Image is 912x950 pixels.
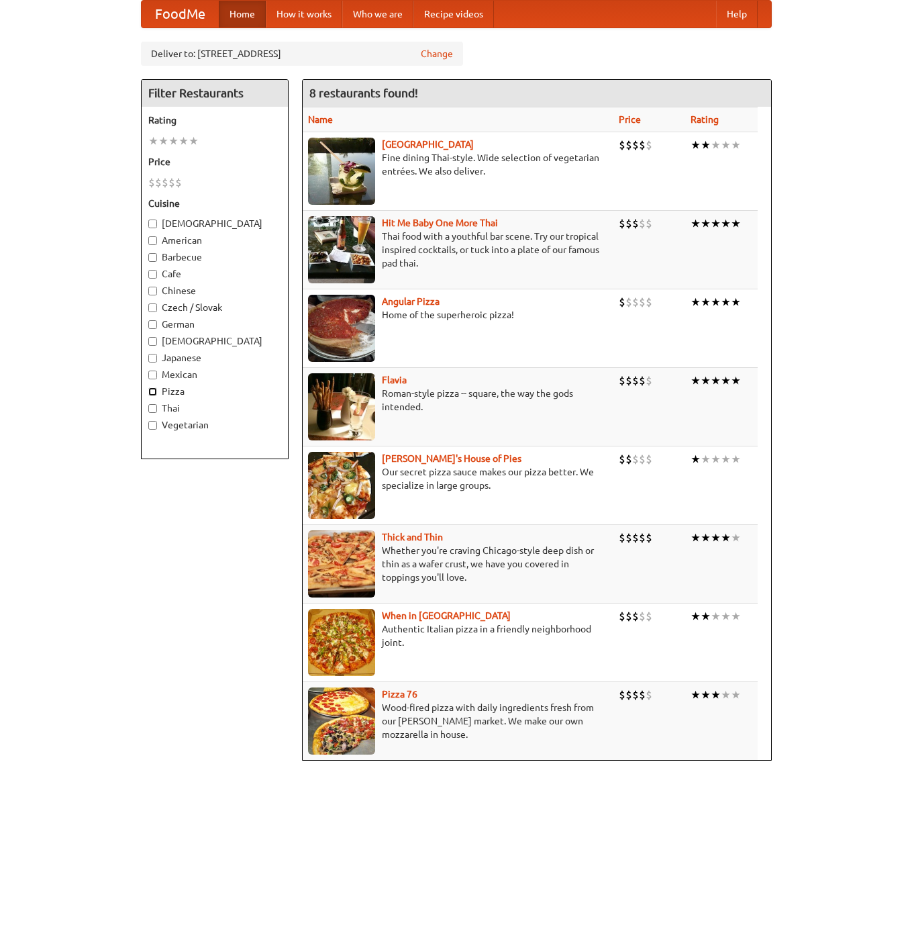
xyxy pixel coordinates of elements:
[148,318,281,331] label: German
[646,295,652,310] li: $
[382,139,474,150] a: [GEOGRAPHIC_DATA]
[716,1,758,28] a: Help
[731,216,741,231] li: ★
[158,134,168,148] li: ★
[382,453,521,464] a: [PERSON_NAME]'s House of Pies
[701,609,711,624] li: ★
[382,375,407,385] a: Flavia
[308,701,609,741] p: Wood-fired pizza with daily ingredients fresh from our [PERSON_NAME] market. We make our own mozz...
[148,418,281,432] label: Vegetarian
[148,234,281,247] label: American
[721,452,731,467] li: ★
[148,220,157,228] input: [DEMOGRAPHIC_DATA]
[721,295,731,310] li: ★
[308,452,375,519] img: luigis.jpg
[619,216,625,231] li: $
[632,609,639,624] li: $
[141,42,463,66] div: Deliver to: [STREET_ADDRESS]
[148,303,157,312] input: Czech / Slovak
[619,295,625,310] li: $
[142,80,288,107] h4: Filter Restaurants
[148,217,281,230] label: [DEMOGRAPHIC_DATA]
[148,351,281,365] label: Japanese
[639,452,646,467] li: $
[711,138,721,152] li: ★
[646,138,652,152] li: $
[142,1,219,28] a: FoodMe
[148,371,157,379] input: Mexican
[308,387,609,414] p: Roman-style pizza -- square, the way the gods intended.
[711,687,721,702] li: ★
[308,295,375,362] img: angular.jpg
[308,544,609,584] p: Whether you're craving Chicago-style deep dish or thin as a wafer crust, we have you covered in t...
[421,47,453,60] a: Change
[625,530,632,545] li: $
[721,609,731,624] li: ★
[382,689,417,700] a: Pizza 76
[646,609,652,624] li: $
[711,609,721,624] li: ★
[148,236,157,245] input: American
[619,687,625,702] li: $
[308,151,609,178] p: Fine dining Thai-style. Wide selection of vegetarian entrées. We also deliver.
[711,452,721,467] li: ★
[691,373,701,388] li: ★
[619,609,625,624] li: $
[639,216,646,231] li: $
[148,320,157,329] input: German
[148,421,157,430] input: Vegetarian
[189,134,199,148] li: ★
[646,216,652,231] li: $
[632,530,639,545] li: $
[639,687,646,702] li: $
[701,373,711,388] li: ★
[308,687,375,755] img: pizza76.jpg
[148,337,157,346] input: [DEMOGRAPHIC_DATA]
[308,609,375,676] img: wheninrome.jpg
[691,452,701,467] li: ★
[148,175,155,190] li: $
[148,401,281,415] label: Thai
[632,373,639,388] li: $
[625,216,632,231] li: $
[308,230,609,270] p: Thai food with a youthful bar scene. Try our tropical inspired cocktails, or tuck into a plate of...
[625,295,632,310] li: $
[701,452,711,467] li: ★
[308,308,609,322] p: Home of the superheroic pizza!
[382,610,511,621] a: When in [GEOGRAPHIC_DATA]
[639,530,646,545] li: $
[175,175,182,190] li: $
[646,687,652,702] li: $
[691,295,701,310] li: ★
[639,138,646,152] li: $
[625,687,632,702] li: $
[639,295,646,310] li: $
[646,373,652,388] li: $
[148,134,158,148] li: ★
[148,250,281,264] label: Barbecue
[711,530,721,545] li: ★
[701,687,711,702] li: ★
[382,218,498,228] b: Hit Me Baby One More Thai
[148,284,281,297] label: Chinese
[731,138,741,152] li: ★
[646,530,652,545] li: $
[148,404,157,413] input: Thai
[148,287,157,295] input: Chinese
[382,296,440,307] a: Angular Pizza
[691,138,701,152] li: ★
[731,687,741,702] li: ★
[148,155,281,169] h5: Price
[711,216,721,231] li: ★
[148,334,281,348] label: [DEMOGRAPHIC_DATA]
[308,373,375,440] img: flavia.jpg
[266,1,342,28] a: How it works
[731,452,741,467] li: ★
[619,138,625,152] li: $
